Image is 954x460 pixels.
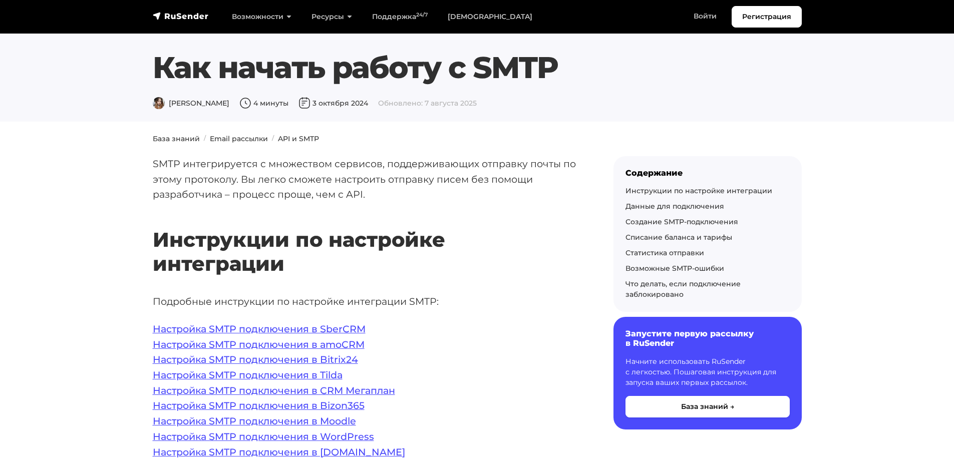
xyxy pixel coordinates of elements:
a: Настройка SMTP подключения в CRM Мегаплан [153,384,395,396]
a: Возможности [222,7,301,27]
h6: Запустите первую рассылку в RuSender [625,329,790,348]
span: 4 минуты [239,99,288,108]
a: Поддержка24/7 [362,7,438,27]
a: API и SMTP [278,134,319,143]
p: SMTP интегрируется с множеством сервисов, поддерживающих отправку почты по этому протоколу. Вы ле... [153,156,581,202]
a: Войти [684,6,727,27]
a: Настройка SMTP подключения в Tilda [153,369,343,381]
nav: breadcrumb [147,134,808,144]
img: RuSender [153,11,209,21]
img: Время чтения [239,97,251,109]
a: Создание SMTP-подключения [625,217,738,226]
a: Ресурсы [301,7,362,27]
a: [DEMOGRAPHIC_DATA] [438,7,542,27]
a: База знаний [153,134,200,143]
a: Настройка SMTP подключения в Moodle [153,415,356,427]
img: Дата публикации [298,97,310,109]
a: Что делать, если подключение заблокировано [625,279,741,299]
a: Email рассылки [210,134,268,143]
h1: Как начать работу с SMTP [153,50,802,86]
p: Начните использовать RuSender с легкостью. Пошаговая инструкция для запуска ваших первых рассылок. [625,356,790,388]
a: Данные для подключения [625,202,724,211]
a: Запустите первую рассылку в RuSender Начните использовать RuSender с легкостью. Пошаговая инструк... [613,317,802,429]
a: Статистика отправки [625,248,704,257]
sup: 24/7 [416,12,428,18]
a: Списание баланса и тарифы [625,233,732,242]
a: Возможные SMTP-ошибки [625,264,724,273]
span: [PERSON_NAME] [153,99,229,108]
a: Инструкции по настройке интеграции [625,186,772,195]
a: Регистрация [732,6,802,28]
a: Настройка SMTP подключения в Bizon365 [153,399,365,411]
h2: Инструкции по настройке интеграции [153,198,581,276]
button: База знаний → [625,396,790,417]
span: 3 октября 2024 [298,99,368,108]
span: Обновлено: 7 августа 2025 [378,99,477,108]
p: Подробные инструкции по настройке интеграции SMTP: [153,294,581,309]
a: Настройка SMTP подключения в amoCRM [153,338,365,350]
a: Настройка SMTP подключения в [DOMAIN_NAME] [153,446,405,458]
a: Настройка SMTP подключения в SberCRM [153,323,366,335]
a: Настройка SMTP подключения в WordPress [153,430,374,442]
a: Настройка SMTP подключения в Bitrix24 [153,353,358,365]
div: Содержание [625,168,790,178]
